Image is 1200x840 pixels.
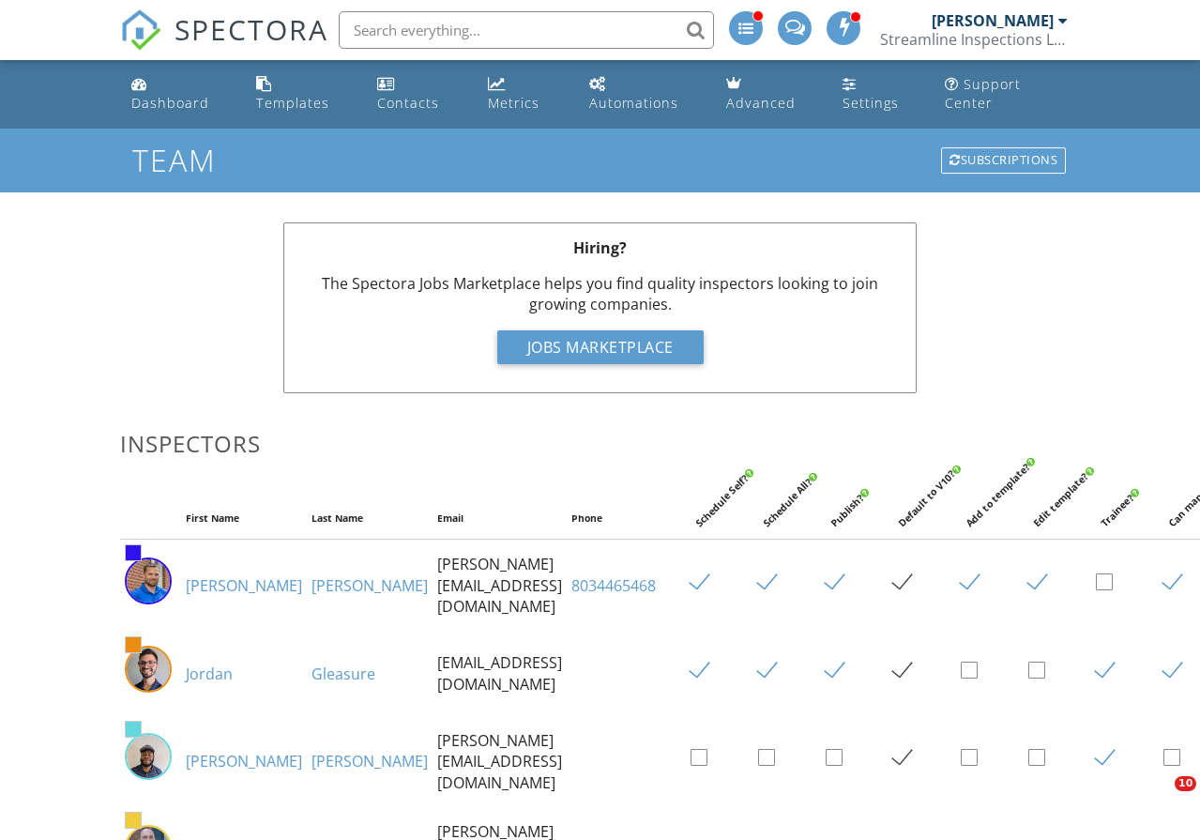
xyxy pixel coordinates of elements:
h1: Team [132,144,1069,176]
div: Edit template? [1030,414,1146,529]
input: Search everything... [339,11,714,49]
div: Contacts [377,94,439,112]
td: [PERSON_NAME][EMAIL_ADDRESS][DOMAIN_NAME] [433,716,567,807]
div: Settings [843,94,899,112]
img: The Best Home Inspection Software - Spectora [120,9,161,51]
a: Support Center [937,68,1076,121]
p: The Spectora Jobs Marketplace helps you find quality inspectors looking to join growing companies. [298,273,901,315]
div: Schedule All? [760,414,875,529]
img: pxl_20250819_155140452.jpg [125,733,172,780]
div: Automations [589,94,678,112]
a: Subscriptions [939,145,1068,176]
th: Phone [567,497,661,540]
a: Gleasure [311,664,375,684]
th: Email [433,497,567,540]
div: Schedule Self? [692,414,808,529]
span: 10 [1175,776,1196,791]
a: Templates [249,68,354,121]
a: [PERSON_NAME] [311,575,428,596]
div: Support Center [945,75,1021,112]
div: Streamline Inspections LLC [880,30,1068,49]
div: Jobs Marketplace [497,330,704,364]
p: Hiring? [298,237,901,258]
a: Contacts [370,68,466,121]
div: Advanced [726,94,796,112]
a: Automations (Advanced) [582,68,704,121]
iframe: Intercom live chat [1136,776,1181,821]
div: Default to V10? [895,414,1010,529]
td: [PERSON_NAME][EMAIL_ADDRESS][DOMAIN_NAME] [433,540,567,632]
th: Last Name [307,497,433,540]
span: SPECTORA [175,9,328,49]
h3: Inspectors [120,431,1080,456]
div: [PERSON_NAME] [932,11,1054,30]
div: Add to template? [963,414,1078,529]
th: First Name [181,497,307,540]
div: Templates [256,94,329,112]
div: Dashboard [131,94,209,112]
a: Metrics [480,68,567,121]
a: [PERSON_NAME] [186,751,302,771]
a: SPECTORA [120,25,328,65]
div: Subscriptions [941,147,1066,174]
div: Publish? [828,414,943,529]
a: 8034465468 [571,575,656,596]
a: [PERSON_NAME] [186,575,302,596]
a: Dashboard [124,68,234,121]
a: Advanced [719,68,820,121]
a: Settings [835,68,922,121]
a: Jobs Marketplace [497,342,704,362]
div: Metrics [488,94,539,112]
td: [EMAIL_ADDRESS][DOMAIN_NAME] [433,632,567,716]
img: head_shot_new.jpg [125,646,172,693]
a: [PERSON_NAME] [311,751,428,771]
a: Jordan [186,664,233,684]
img: photo_face.jpg [125,557,172,604]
